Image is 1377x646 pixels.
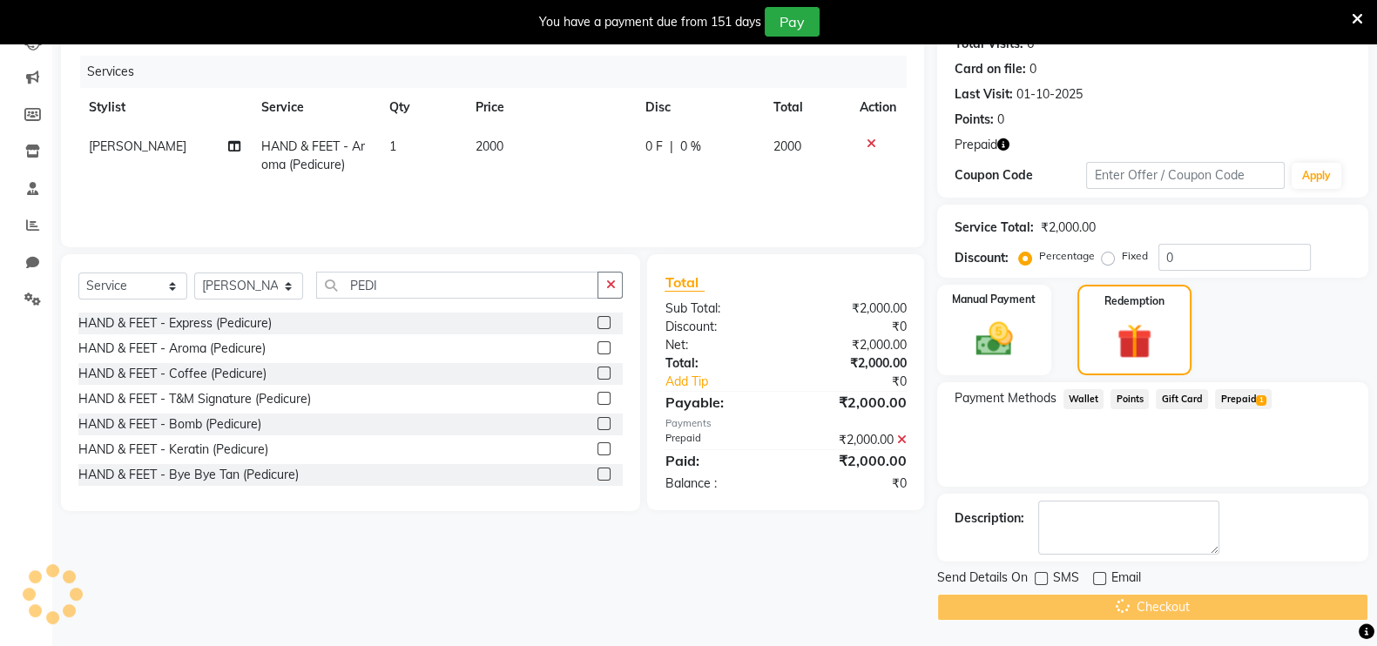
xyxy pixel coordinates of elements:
[316,272,598,299] input: Search or Scan
[645,138,663,156] span: 0 F
[1111,569,1141,590] span: Email
[1086,162,1285,189] input: Enter Offer / Coupon Code
[808,373,920,391] div: ₹0
[955,85,1013,104] div: Last Visit:
[786,431,920,449] div: ₹2,000.00
[955,111,994,129] div: Points:
[476,138,503,154] span: 2000
[786,336,920,354] div: ₹2,000.00
[786,318,920,336] div: ₹0
[955,249,1009,267] div: Discount:
[389,138,396,154] span: 1
[773,138,801,154] span: 2000
[261,138,365,172] span: HAND & FEET - Aroma (Pedicure)
[651,431,786,449] div: Prepaid
[955,136,997,154] span: Prepaid
[964,318,1023,360] img: _cash.svg
[665,416,906,431] div: Payments
[1110,389,1149,409] span: Points
[1292,163,1341,189] button: Apply
[680,138,701,156] span: 0 %
[952,292,1036,307] label: Manual Payment
[80,56,920,88] div: Services
[1063,389,1104,409] span: Wallet
[78,466,299,484] div: HAND & FEET - Bye Bye Tan (Pedicure)
[1029,60,1036,78] div: 0
[1106,320,1163,363] img: _gift.svg
[1256,395,1266,406] span: 1
[78,340,266,358] div: HAND & FEET - Aroma (Pedicure)
[78,88,251,127] th: Stylist
[89,138,186,154] span: [PERSON_NAME]
[955,166,1087,185] div: Coupon Code
[651,299,786,318] div: Sub Total:
[651,318,786,336] div: Discount:
[78,390,311,408] div: HAND & FEET - T&M Signature (Pedicure)
[1104,293,1164,309] label: Redemption
[1215,389,1272,409] span: Prepaid
[1039,248,1095,264] label: Percentage
[955,35,1023,53] div: Total Visits:
[849,88,907,127] th: Action
[1156,389,1208,409] span: Gift Card
[379,88,464,127] th: Qty
[651,373,807,391] a: Add Tip
[78,441,268,459] div: HAND & FEET - Keratin (Pedicure)
[1027,35,1034,53] div: 6
[78,365,267,383] div: HAND & FEET - Coffee (Pedicure)
[786,474,920,493] div: ₹0
[651,336,786,354] div: Net:
[78,314,272,333] div: HAND & FEET - Express (Pedicure)
[78,415,261,434] div: HAND & FEET - Bomb (Pedicure)
[765,7,820,37] button: Pay
[251,88,379,127] th: Service
[465,88,635,127] th: Price
[786,392,920,413] div: ₹2,000.00
[651,450,786,471] div: Paid:
[786,354,920,373] div: ₹2,000.00
[635,88,763,127] th: Disc
[763,88,849,127] th: Total
[955,219,1034,237] div: Service Total:
[955,509,1024,528] div: Description:
[539,13,761,31] div: You have a payment due from 151 days
[1016,85,1083,104] div: 01-10-2025
[786,299,920,318] div: ₹2,000.00
[937,569,1028,590] span: Send Details On
[955,389,1056,407] span: Payment Methods
[665,273,705,292] span: Total
[651,392,786,413] div: Payable:
[1041,219,1096,237] div: ₹2,000.00
[997,111,1004,129] div: 0
[955,60,1026,78] div: Card on file:
[670,138,673,156] span: |
[651,474,786,493] div: Balance :
[1053,569,1079,590] span: SMS
[786,450,920,471] div: ₹2,000.00
[651,354,786,373] div: Total:
[1122,248,1148,264] label: Fixed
